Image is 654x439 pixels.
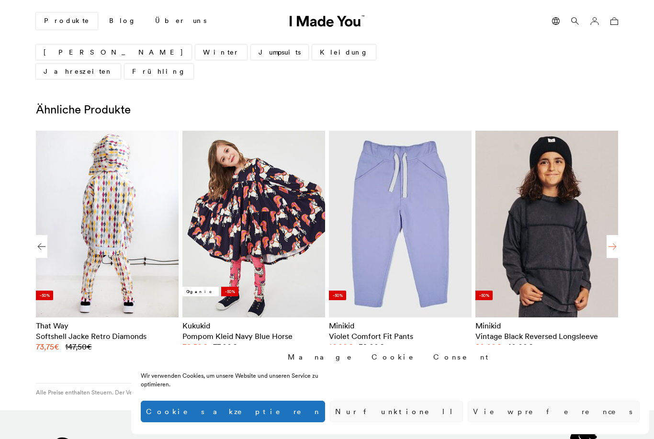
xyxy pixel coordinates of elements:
section: 8 / 8 [182,131,325,363]
div: Next slide [607,235,618,258]
div: Minikid [329,320,472,331]
div: Kukukid [182,320,325,331]
a: Über uns [147,13,214,29]
a: Organic -50% [182,131,325,317]
span: € [348,342,353,351]
bdi: 32,00 [359,342,384,351]
div: Wir verwenden Cookies, um unsere Website und unseren Service zu optimieren. [141,371,349,389]
span: € [379,342,384,351]
a: -50% [36,131,179,317]
p: Alle Preise enthalten Steuern. Der Versand ist kostenlos für Bestellungen über 100€, es gelten Ei... [36,388,325,396]
span: € [232,342,237,351]
a: Jumpsuits [251,45,308,60]
div: Minikid [475,320,618,331]
li: Organic [182,287,219,296]
button: Nur funktionell [330,401,463,422]
bdi: 40,00 [507,342,533,351]
a: Frühling [124,64,193,79]
li: -50% [475,291,493,300]
a: -50% [475,131,618,317]
a: That Way Softshell Jacke Retro Diamonds 147,50€ 73,75€ [36,320,179,352]
bdi: 147,50 [65,342,92,351]
a: [PERSON_NAME] [36,45,192,60]
a: Jahreszeiten [36,64,121,79]
bdi: 73,75 [36,342,59,351]
bdi: 38,50 [182,342,207,351]
span: € [202,342,207,351]
h2: Violet Comfort Fit Pants [329,331,472,341]
bdi: 20,00 [475,342,501,351]
section: 7 / 8 [36,131,179,363]
li: -50% [221,287,238,296]
a: Minikid Vintage Black Reversed Longsleeve 40,00€ 20,00€ [475,320,618,352]
span: € [54,342,59,351]
button: Cookies akzeptieren [141,401,325,422]
a: Winter [195,45,247,60]
li: -50% [36,291,53,300]
a: Kukukid Pompom Kleid Navy Blue Horse 77,00€ 38,50€ [182,320,325,352]
h2: Vintage Black Reversed Longsleeve [475,331,618,341]
div: Previous slide [36,235,47,258]
span: € [528,342,533,351]
a: Blog [101,13,144,29]
span: € [87,342,92,351]
bdi: 16,00 [329,342,353,351]
button: View preferences [468,401,640,422]
h2: Ähnliche Produkte [36,103,618,117]
section: 1 / 8 [329,131,472,363]
a: Produkte [36,12,98,30]
a: Minikid Violet Comfort Fit Pants 32,00€ 16,00€ [329,320,472,352]
div: Manage Cookie Consent [288,352,493,362]
li: -50% [329,291,346,300]
h2: Pompom Kleid Navy Blue Horse [182,331,325,341]
bdi: 77,00 [213,342,237,351]
span: € [496,342,501,351]
h2: Softshell Jacke Retro Diamonds [36,331,179,341]
section: 2 / 8 [475,131,618,363]
a: Kleidung [312,45,376,60]
a: -50% [329,131,472,317]
div: That Way [36,320,179,331]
